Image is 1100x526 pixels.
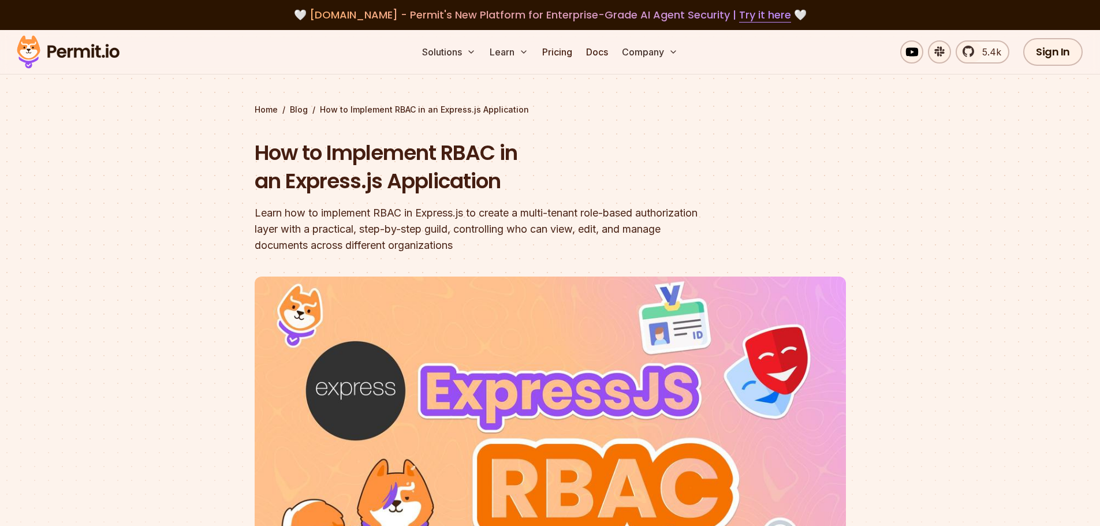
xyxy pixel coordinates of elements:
[581,40,613,64] a: Docs
[739,8,791,23] a: Try it here
[417,40,480,64] button: Solutions
[290,104,308,115] a: Blog
[255,104,278,115] a: Home
[1023,38,1083,66] a: Sign In
[255,205,698,253] div: Learn how to implement RBAC in Express.js to create a multi-tenant role-based authorization layer...
[617,40,683,64] button: Company
[310,8,791,22] span: [DOMAIN_NAME] - Permit's New Platform for Enterprise-Grade AI Agent Security |
[538,40,577,64] a: Pricing
[255,104,846,115] div: / /
[255,139,698,196] h1: How to Implement RBAC in an Express.js Application
[485,40,533,64] button: Learn
[975,45,1001,59] span: 5.4k
[12,32,125,72] img: Permit logo
[28,7,1072,23] div: 🤍 🤍
[956,40,1009,64] a: 5.4k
